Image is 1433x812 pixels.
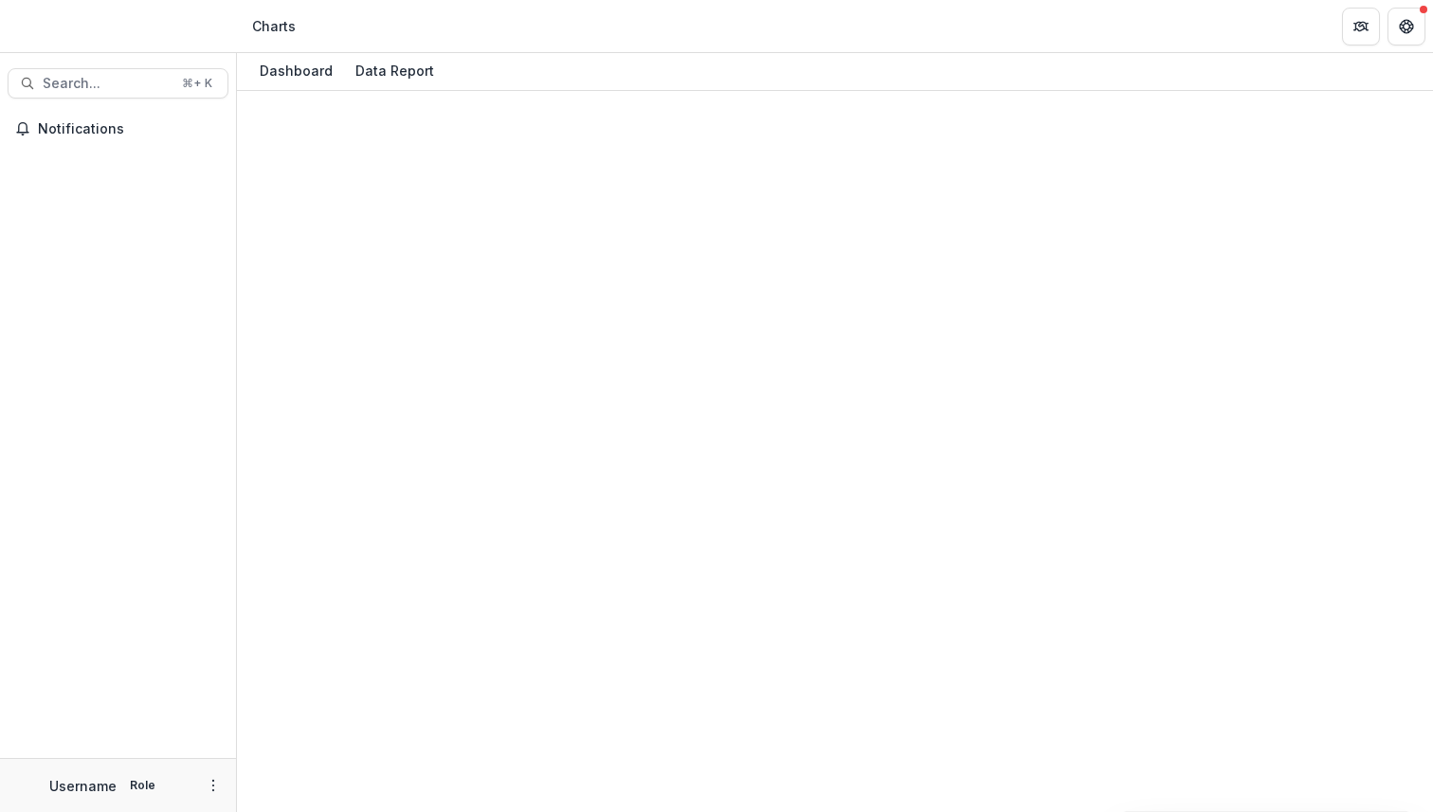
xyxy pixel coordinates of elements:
nav: breadcrumb [245,12,303,40]
div: Data Report [348,57,442,84]
button: Search... [8,68,228,99]
button: Get Help [1388,8,1425,45]
button: Notifications [8,114,228,144]
a: Data Report [348,53,442,90]
div: Charts [252,16,296,36]
p: Username [49,776,117,796]
button: Partners [1342,8,1380,45]
button: More [202,774,225,797]
a: Dashboard [252,53,340,90]
div: Dashboard [252,57,340,84]
span: Notifications [38,121,221,137]
span: Search... [43,76,171,92]
div: ⌘ + K [178,73,216,94]
p: Role [124,777,161,794]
